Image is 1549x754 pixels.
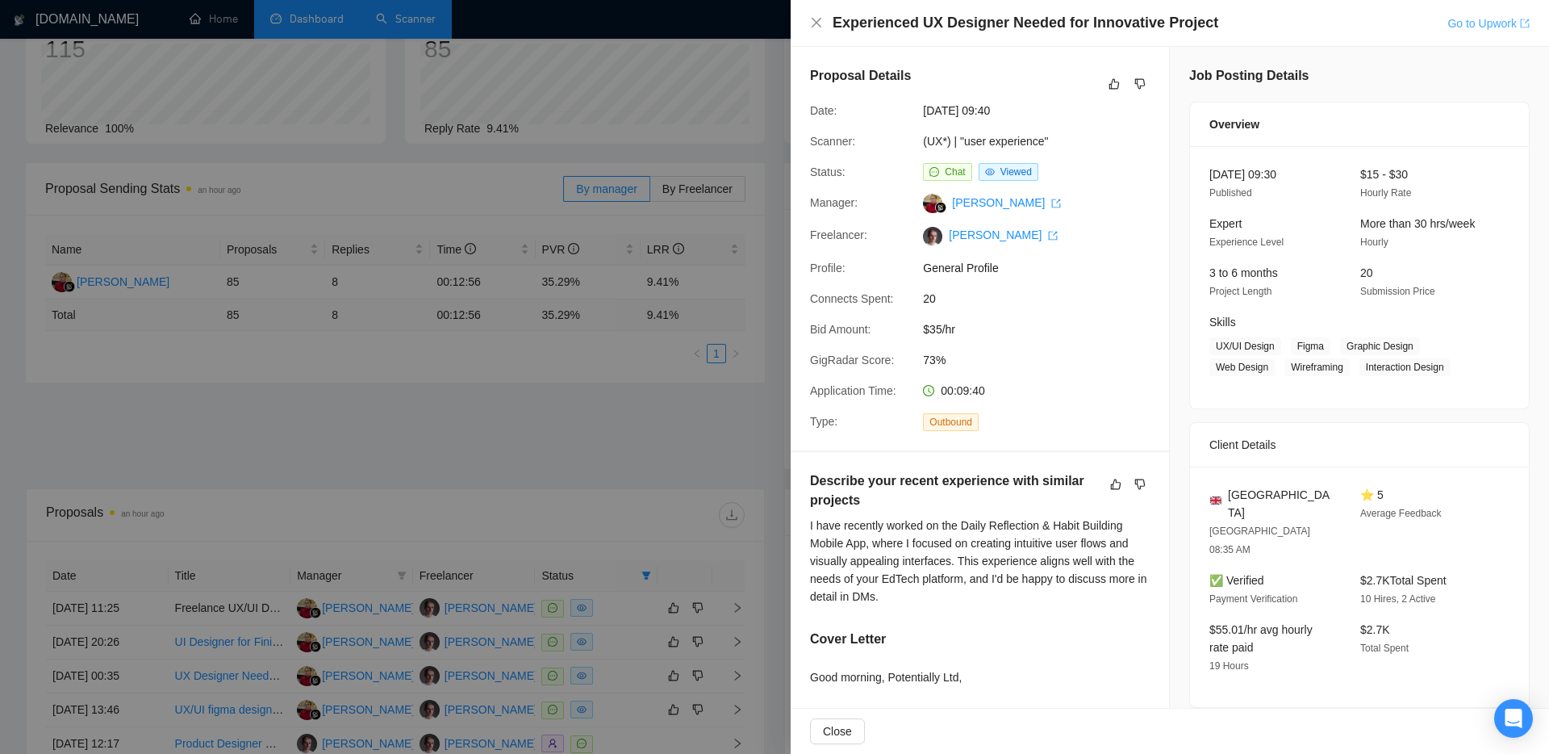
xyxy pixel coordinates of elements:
span: 3 to 6 months [1209,266,1278,279]
div: I have recently worked on the Daily Reflection & Habit Building Mobile App, where I focused on cr... [810,517,1150,605]
span: Status: [810,165,845,178]
span: Chat [945,166,965,178]
span: 73% [923,351,1165,369]
h5: Cover Letter [810,630,886,649]
span: Freelancer: [810,228,867,241]
button: dislike [1130,475,1150,494]
h5: Job Posting Details [1189,66,1309,86]
span: GigRadar Score: [810,354,894,367]
span: ✅ Verified [1209,574,1264,587]
span: $2.7K [1360,623,1390,636]
span: Scanner: [810,135,855,148]
span: $55.01/hr avg hourly rate paid [1209,623,1313,654]
span: Outbound [923,413,979,431]
span: export [1051,199,1061,208]
h5: Proposal Details [810,66,911,86]
button: Close [810,718,865,744]
span: clock-circle [923,385,934,396]
button: like [1104,74,1124,94]
button: Close [810,16,823,30]
span: Skills [1209,316,1236,329]
span: ⭐ 5 [1360,488,1384,501]
span: Viewed [1000,166,1032,178]
span: 19 Hours [1209,660,1249,672]
span: close [810,16,823,29]
span: [DATE] 09:30 [1209,168,1276,181]
span: Bid Amount: [810,323,871,336]
span: dislike [1134,77,1146,90]
span: Hourly [1360,237,1388,248]
img: gigradar-bm.png [935,202,946,213]
span: export [1520,19,1530,28]
span: $2.7K Total Spent [1360,574,1447,587]
span: Wireframing [1284,358,1350,376]
span: Connects Spent: [810,292,894,305]
span: Date: [810,104,837,117]
span: UX/UI Design [1209,337,1281,355]
button: like [1106,475,1125,494]
span: Web Design [1209,358,1275,376]
span: message [929,167,939,177]
button: dislike [1130,74,1150,94]
h5: Describe your recent experience with similar projects [810,471,1099,510]
span: eye [985,167,995,177]
span: [GEOGRAPHIC_DATA] [1228,486,1334,522]
span: Figma [1291,337,1330,355]
span: [GEOGRAPHIC_DATA] 08:35 AM [1209,526,1310,555]
span: General Profile [923,259,1165,277]
span: Total Spent [1360,643,1409,654]
span: Submission Price [1360,286,1435,297]
span: 20 [923,290,1165,308]
a: [PERSON_NAME] export [949,228,1058,241]
a: [PERSON_NAME] export [952,196,1061,209]
div: Client Details [1209,423,1509,467]
span: 20 [1360,266,1373,279]
span: Payment Verification [1209,593,1297,605]
span: Application Time: [810,384,896,397]
span: $35/hr [923,320,1165,338]
a: Go to Upworkexport [1447,17,1530,30]
img: c1C7RLOuIqWGUqC5q0T5g_uXYEr0nxaCA-yUGdWtBsKA4uU0FIzoRkz0CeEuyj6lff [923,227,942,246]
h4: Experienced UX Designer Needed for Innovative Project [833,13,1218,33]
span: Published [1209,187,1252,199]
span: like [1110,478,1121,491]
div: Open Intercom Messenger [1494,699,1533,738]
span: 00:09:40 [941,384,985,397]
span: Hourly Rate [1360,187,1411,199]
span: dislike [1134,478,1146,491]
img: 🇬🇧 [1210,495,1221,506]
span: 10 Hires, 2 Active [1360,593,1435,605]
span: Project Length [1209,286,1271,297]
a: (UX*) | "user experience" [923,135,1048,148]
span: Close [823,723,852,740]
span: like [1109,77,1120,90]
span: Interaction Design [1359,358,1451,376]
span: Manager: [810,196,858,209]
span: Type: [810,415,837,428]
span: Experience Level [1209,237,1284,248]
span: Overview [1209,115,1259,133]
span: export [1048,231,1058,241]
span: Expert [1209,217,1242,230]
span: [DATE] 09:40 [923,102,1165,119]
span: More than 30 hrs/week [1360,217,1475,230]
span: $15 - $30 [1360,168,1408,181]
span: Profile: [810,262,845,274]
span: Graphic Design [1340,337,1420,355]
span: Average Feedback [1360,508,1442,519]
